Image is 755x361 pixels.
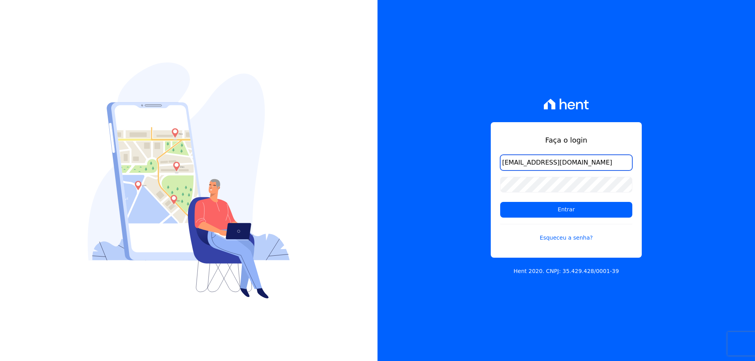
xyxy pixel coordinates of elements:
[500,155,632,170] input: Email
[88,62,290,299] img: Login
[500,135,632,145] h1: Faça o login
[514,267,619,275] p: Hent 2020. CNPJ: 35.429.428/0001-39
[500,202,632,218] input: Entrar
[500,224,632,242] a: Esqueceu a senha?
